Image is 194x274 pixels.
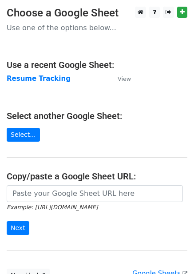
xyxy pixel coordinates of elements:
[7,171,187,182] h4: Copy/paste a Google Sheet URL:
[7,23,187,32] p: Use one of the options below...
[7,204,98,210] small: Example: [URL][DOMAIN_NAME]
[7,7,187,20] h3: Choose a Google Sheet
[7,128,40,142] a: Select...
[7,75,71,83] a: Resume Tracking
[109,75,131,83] a: View
[7,60,187,70] h4: Use a recent Google Sheet:
[7,111,187,121] h4: Select another Google Sheet:
[118,75,131,82] small: View
[7,221,29,235] input: Next
[7,185,183,202] input: Paste your Google Sheet URL here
